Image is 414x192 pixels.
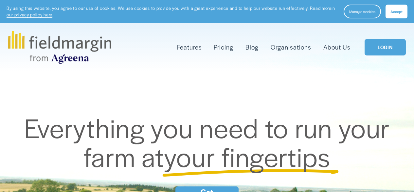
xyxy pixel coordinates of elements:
p: By using this website, you agree to our use of cookies. We use cookies to provide you with a grea... [7,5,337,18]
span: your fingertips [164,138,331,175]
button: Manage cookies [344,5,381,18]
a: Blog [245,42,259,53]
a: LOGIN [365,39,406,56]
span: Accept [390,9,403,14]
span: Features [177,43,202,52]
button: Accept [386,5,407,18]
a: in our privacy policy here [7,5,335,18]
a: Organisations [271,42,311,53]
span: Everything you need to run your farm at [24,109,396,175]
a: About Us [323,42,351,53]
span: Manage cookies [349,9,375,14]
img: fieldmargin.com [8,31,111,64]
a: Pricing [214,42,233,53]
a: folder dropdown [177,42,202,53]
